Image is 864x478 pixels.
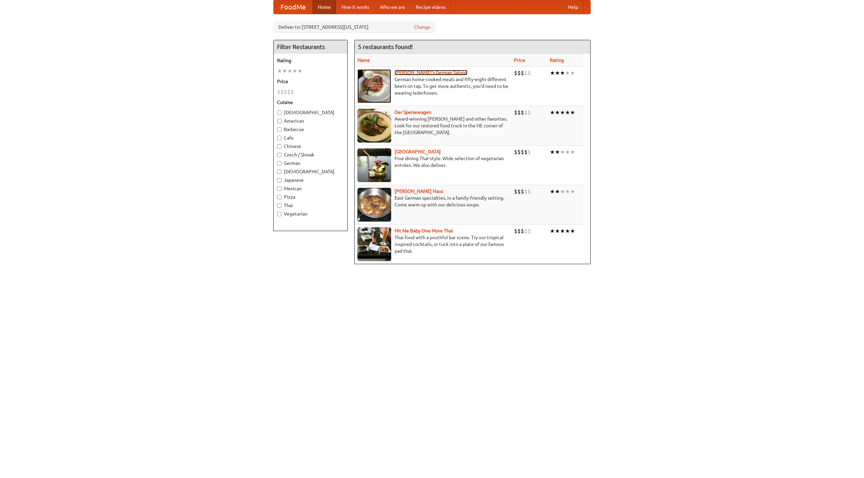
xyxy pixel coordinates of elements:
li: ★ [297,67,302,75]
label: Thai [277,202,344,209]
li: $ [524,69,528,77]
li: ★ [555,188,560,195]
li: ★ [565,109,570,116]
label: Cafe [277,134,344,141]
li: ★ [550,188,555,195]
a: Rating [550,57,564,63]
p: Thai food with a youthful bar scene. Try our tropical inspired cocktails, or tuck into a plate of... [357,234,509,254]
li: $ [280,88,284,96]
a: Price [514,57,525,63]
input: Cafe [277,136,281,140]
li: ★ [550,148,555,156]
li: $ [277,88,280,96]
li: ★ [570,109,575,116]
img: babythai.jpg [357,227,391,261]
li: ★ [282,67,287,75]
li: ★ [550,227,555,235]
li: $ [287,88,291,96]
input: [DEMOGRAPHIC_DATA] [277,110,281,115]
h4: Filter Restaurants [274,40,347,54]
li: $ [524,188,528,195]
li: $ [517,69,521,77]
li: ★ [570,69,575,77]
li: $ [524,148,528,156]
input: Vegetarian [277,212,281,216]
li: ★ [277,67,282,75]
li: $ [521,109,524,116]
li: $ [291,88,294,96]
p: Fine dining Thai-style. Wide selection of vegetarian entrées. We also deliver. [357,155,509,169]
a: FoodMe [274,0,313,14]
li: $ [514,69,517,77]
li: $ [528,188,531,195]
li: ★ [565,227,570,235]
a: Help [563,0,584,14]
label: [DEMOGRAPHIC_DATA] [277,168,344,175]
li: $ [517,148,521,156]
a: Change [414,24,430,30]
div: Deliver to: [STREET_ADDRESS][US_STATE] [273,21,435,33]
label: [DEMOGRAPHIC_DATA] [277,109,344,116]
li: ★ [570,227,575,235]
li: $ [514,148,517,156]
li: $ [528,109,531,116]
a: [PERSON_NAME]'s German Saloon [395,70,467,75]
a: Home [313,0,336,14]
a: How it works [336,0,375,14]
p: German home-cooked meals and fifty-eight different beers on tap. To get more authentic, you'd nee... [357,76,509,96]
img: satay.jpg [357,148,391,182]
a: [PERSON_NAME] Haus [395,188,443,194]
h5: Price [277,78,344,85]
li: $ [517,188,521,195]
img: esthers.jpg [357,69,391,103]
input: Mexican [277,186,281,191]
li: ★ [560,227,565,235]
li: $ [524,109,528,116]
li: ★ [555,69,560,77]
input: Thai [277,203,281,208]
li: ★ [555,109,560,116]
a: [GEOGRAPHIC_DATA] [395,149,441,154]
img: speisewagen.jpg [357,109,391,143]
li: $ [517,227,521,235]
input: [DEMOGRAPHIC_DATA] [277,170,281,174]
li: ★ [560,148,565,156]
li: $ [528,227,531,235]
li: $ [521,227,524,235]
input: Japanese [277,178,281,182]
li: ★ [565,69,570,77]
li: ★ [555,148,560,156]
a: Who we are [375,0,410,14]
label: Japanese [277,177,344,183]
li: $ [521,148,524,156]
li: ★ [555,227,560,235]
label: American [277,118,344,124]
li: ★ [550,109,555,116]
a: Der Speisewagen [395,109,431,115]
li: $ [517,109,521,116]
li: $ [524,227,528,235]
li: $ [514,188,517,195]
label: Czech / Slovak [277,151,344,158]
li: ★ [560,188,565,195]
a: Name [357,57,370,63]
li: $ [521,188,524,195]
a: Hit Me Baby One More Thai [395,228,453,233]
label: Chinese [277,143,344,150]
li: ★ [287,67,292,75]
li: ★ [560,69,565,77]
li: $ [528,148,531,156]
input: Pizza [277,195,281,199]
li: $ [284,88,287,96]
input: Czech / Slovak [277,153,281,157]
li: ★ [560,109,565,116]
li: $ [528,69,531,77]
li: ★ [570,148,575,156]
label: German [277,160,344,167]
li: ★ [550,69,555,77]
